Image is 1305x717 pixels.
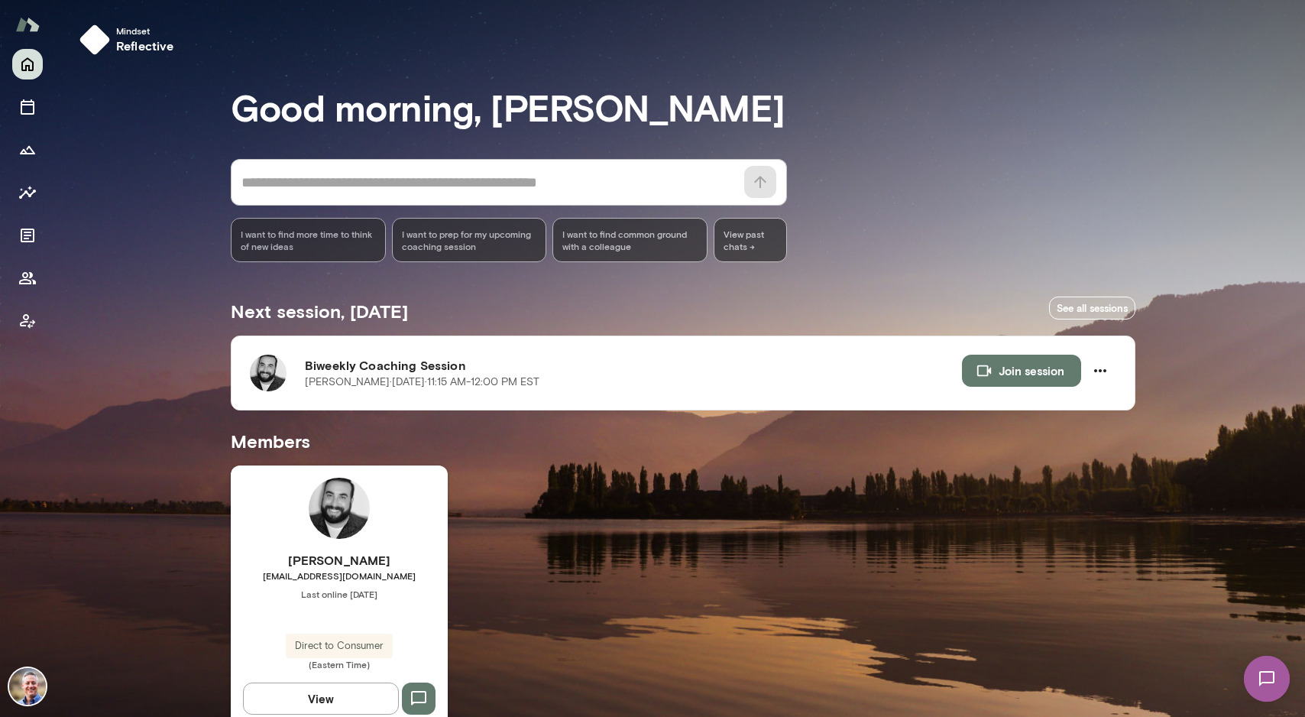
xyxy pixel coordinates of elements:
button: Mindsetreflective [73,18,186,61]
span: Mindset [116,24,174,37]
span: Last online [DATE] [231,588,448,600]
img: Robert Schmidt [9,668,46,705]
h6: reflective [116,37,174,55]
img: mindset [79,24,110,55]
span: I want to find common ground with a colleague [562,228,698,252]
img: Jeremy Blake [309,478,370,539]
button: Join session [962,355,1081,387]
button: Documents [12,220,43,251]
div: I want to find more time to think of new ideas [231,218,386,262]
h3: Good morning, [PERSON_NAME] [231,86,1135,128]
span: View past chats -> [714,218,787,262]
div: I want to find common ground with a colleague [552,218,708,262]
button: Growth Plan [12,135,43,165]
span: (Eastern Time) [231,658,448,670]
h6: [PERSON_NAME] [231,551,448,569]
p: [PERSON_NAME] · [DATE] · 11:15 AM-12:00 PM EST [305,375,539,390]
button: Home [12,49,43,79]
h6: Biweekly Coaching Session [305,356,962,375]
h5: Next session, [DATE] [231,299,408,323]
span: Direct to Consumer [286,638,393,654]
button: Client app [12,306,43,336]
button: Sessions [12,92,43,122]
a: See all sessions [1049,297,1135,320]
button: Members [12,263,43,294]
button: View [243,683,399,715]
span: I want to prep for my upcoming coaching session [402,228,537,252]
span: I want to find more time to think of new ideas [241,228,376,252]
span: [EMAIL_ADDRESS][DOMAIN_NAME] [231,569,448,582]
img: Mento [15,10,40,39]
button: Insights [12,177,43,208]
h5: Members [231,429,1135,453]
div: I want to prep for my upcoming coaching session [392,218,547,262]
